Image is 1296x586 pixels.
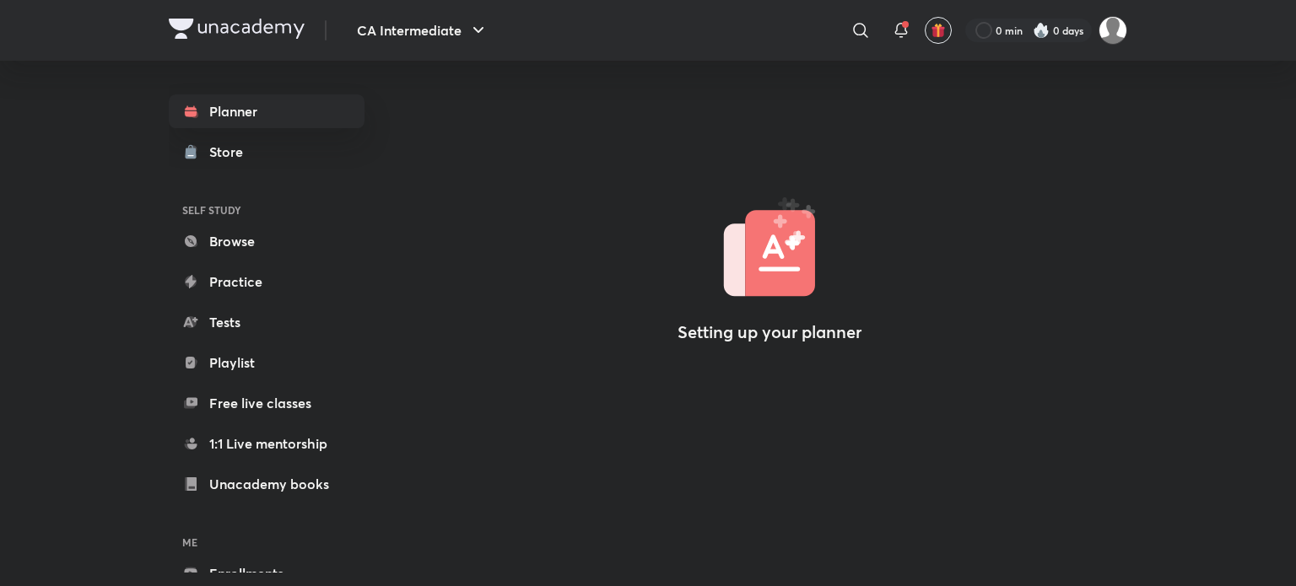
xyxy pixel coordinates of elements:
a: Free live classes [169,386,364,420]
a: Browse [169,224,364,258]
a: Playlist [169,346,364,379]
img: siddhant soni [1099,16,1127,45]
a: 1:1 Live mentorship [169,427,364,460]
img: avatar [931,23,946,38]
a: Store [169,135,364,169]
a: Tests [169,305,364,339]
div: Store [209,142,253,162]
a: Practice [169,265,364,298]
img: Company Logo [169,19,305,39]
button: CA Intermediate [347,13,499,47]
h6: SELF STUDY [169,196,364,224]
button: avatar [925,17,952,44]
a: Unacademy books [169,467,364,501]
a: Company Logo [169,19,305,43]
img: streak [1033,22,1050,39]
h4: Setting up your planner [678,322,861,342]
a: Planner [169,94,364,128]
h6: ME [169,528,364,556]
